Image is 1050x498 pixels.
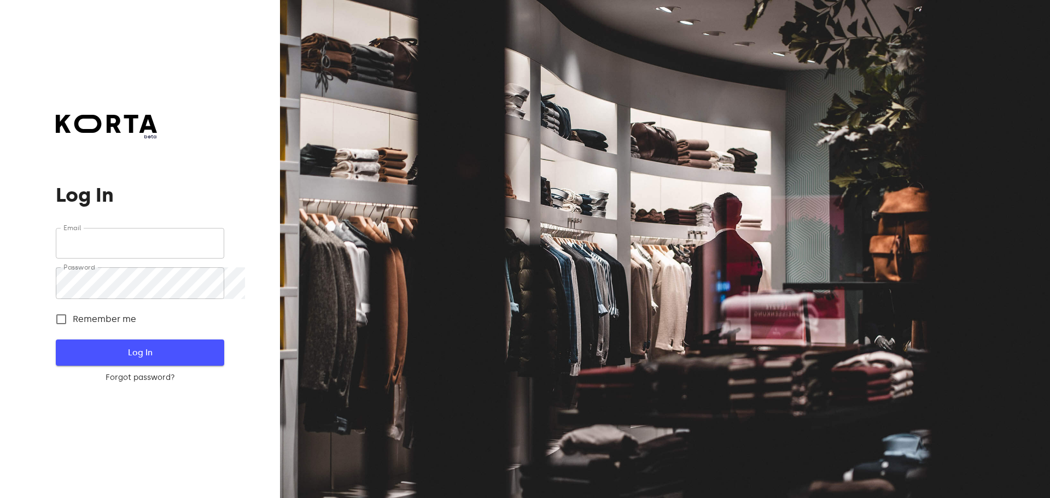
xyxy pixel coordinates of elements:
span: Remember me [73,313,136,326]
span: beta [56,133,157,140]
span: Log In [73,345,206,360]
h1: Log In [56,184,224,206]
button: Log In [56,339,224,366]
a: Forgot password? [56,372,224,383]
a: beta [56,115,157,140]
img: Korta [56,115,157,133]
